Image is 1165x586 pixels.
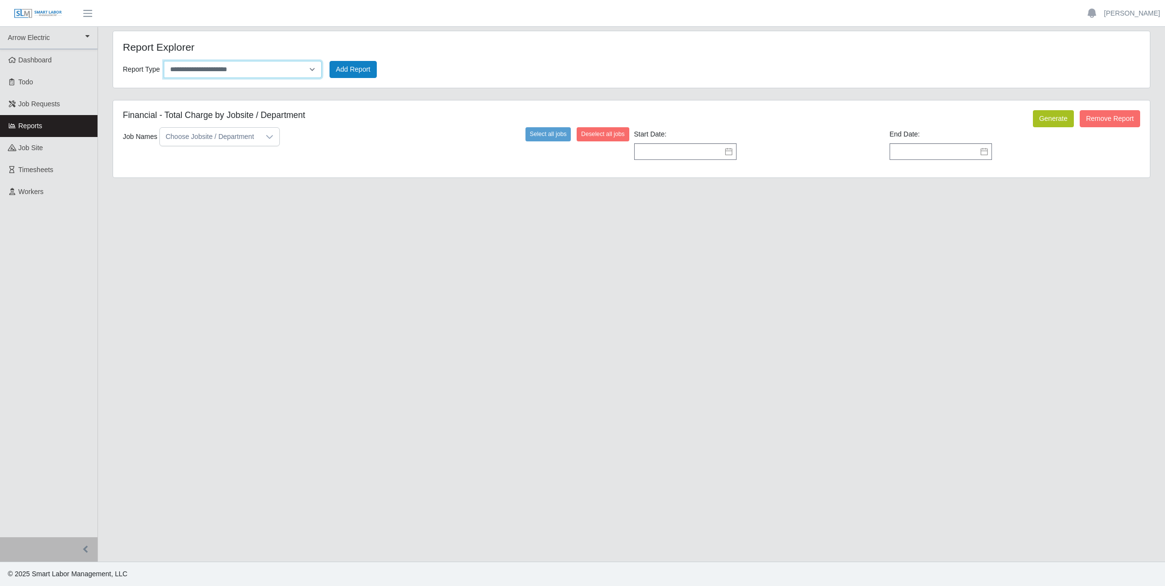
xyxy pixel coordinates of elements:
div: Choose Jobsite / Department [160,128,260,146]
label: Report Type [123,63,160,76]
label: Start Date: [634,129,667,139]
label: Job Names [123,132,157,142]
button: Remove Report [1080,110,1140,127]
span: Job Requests [19,100,60,108]
span: © 2025 Smart Labor Management, LLC [8,570,127,578]
button: Add Report [330,61,377,78]
span: Timesheets [19,166,54,174]
a: [PERSON_NAME] [1104,8,1160,19]
h4: Report Explorer [123,41,538,53]
button: Deselect all jobs [577,127,629,141]
button: Select all jobs [525,127,571,141]
span: Reports [19,122,42,130]
span: job site [19,144,43,152]
button: Generate [1033,110,1074,127]
span: Dashboard [19,56,52,64]
h5: Financial - Total Charge by Jobsite / Department [123,110,796,120]
span: Todo [19,78,33,86]
img: SLM Logo [14,8,62,19]
label: End Date: [890,129,920,139]
span: Workers [19,188,44,195]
